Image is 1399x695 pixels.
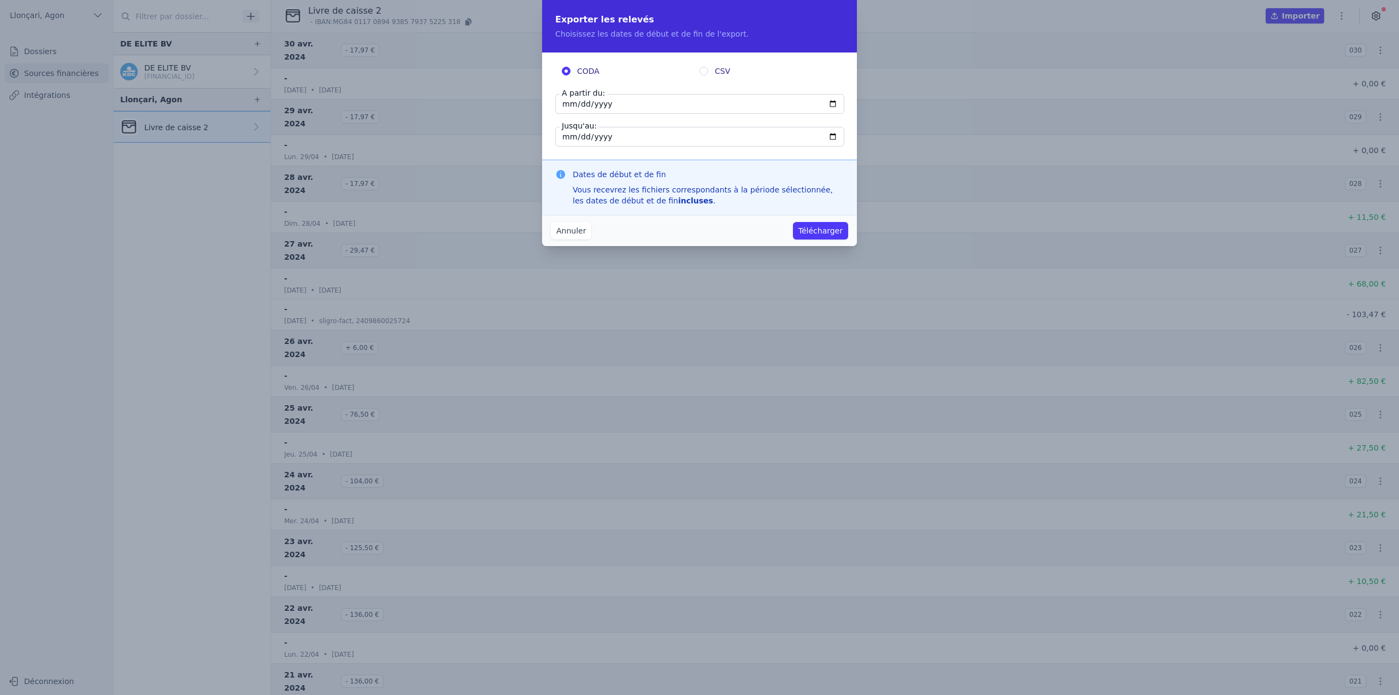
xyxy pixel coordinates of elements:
span: CSV [715,66,730,77]
span: CODA [577,66,599,77]
strong: incluses [678,196,713,205]
label: Jusqu'au: [560,120,599,131]
button: Télécharger [793,222,848,240]
h3: Dates de début et de fin [573,169,844,180]
label: A partir du: [560,87,607,98]
p: Choisissez les dates de début et de fin de l'export. [555,28,844,39]
div: Vous recevrez les fichiers correspondants à la période sélectionnée, les dates de début et de fin . [573,184,844,206]
button: Annuler [551,222,591,240]
label: CODA [562,66,699,77]
label: CSV [699,66,837,77]
input: CSV [699,67,708,75]
h2: Exporter les relevés [555,13,844,26]
input: CODA [562,67,571,75]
